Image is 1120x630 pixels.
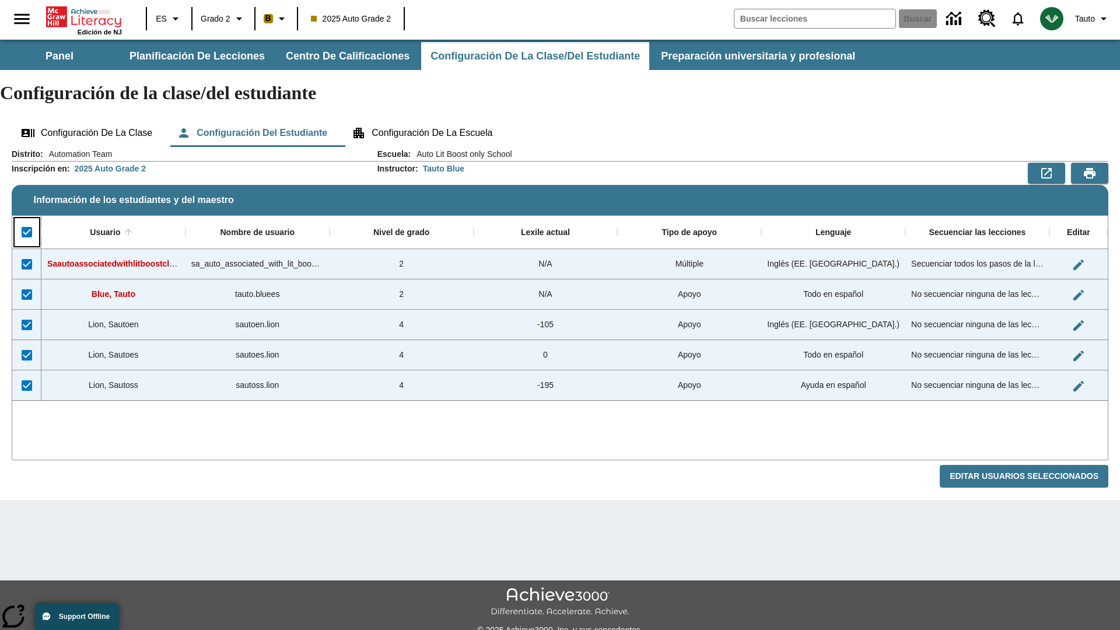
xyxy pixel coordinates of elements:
[12,119,1108,147] div: Configuración de la clase/del estudiante
[815,228,851,238] div: Lenguaje
[330,249,474,279] div: 2
[1067,228,1090,238] div: Editar
[474,370,618,401] div: -195
[474,340,618,370] div: 0
[491,587,629,617] img: Achieve3000 Differentiate Accelerate Achieve
[46,5,122,29] a: Portada
[761,370,905,401] div: Ayuda en español
[1067,283,1090,307] button: Editar Usuario
[474,279,618,310] div: N/A
[120,42,274,70] button: Planificación de lecciones
[1071,163,1108,184] button: Vista previa de impresión
[411,148,512,160] span: Auto Lit Boost only School
[311,13,391,25] span: 2025 Auto Grade 2
[12,119,162,147] button: Configuración de la clase
[905,310,1049,340] div: No secuenciar ninguna de las lecciones
[1067,344,1090,367] button: Editar Usuario
[89,350,139,359] span: Lion, Sautoes
[12,148,1108,488] div: Información de los estudiantes y del maestro
[1,42,118,70] button: Panel
[5,2,39,36] button: Abrir el menú lateral
[201,13,230,25] span: Grado 2
[905,279,1049,310] div: No secuenciar ninguna de las lecciones
[939,3,971,35] a: Centro de información
[1067,253,1090,276] button: Editar Usuario
[423,163,464,174] div: Tauto Blue
[185,370,330,401] div: sautoss.lion
[34,195,234,205] span: Información de los estudiantes y del maestro
[47,259,296,268] span: Saautoassociatedwithlitboostcl, Saautoassociatedwithlitboostcl
[75,163,146,174] div: 2025 Auto Grade 2
[220,228,295,238] div: Nombre de usuario
[617,340,761,370] div: Apoyo
[905,340,1049,370] div: No secuenciar ninguna de las lecciones
[761,340,905,370] div: Todo en español
[940,465,1108,488] button: Editar Usuarios Seleccionados
[373,228,429,238] div: Nivel de grado
[1028,163,1065,184] button: Exportar a CSV
[1070,8,1115,29] button: Perfil/Configuración
[1003,3,1033,34] a: Notificaciones
[905,249,1049,279] div: Secuenciar todos los pasos de la lección
[89,380,138,390] span: Lion, Sautoss
[1040,7,1063,30] img: avatar image
[661,228,717,238] div: Tipo de apoyo
[342,119,502,147] button: Configuración de la escuela
[330,279,474,310] div: 2
[377,149,411,159] h2: Escuela :
[1075,13,1095,25] span: Tauto
[617,249,761,279] div: Múltiple
[196,8,251,29] button: Grado: Grado 2, Elige un grado
[905,370,1049,401] div: No secuenciar ninguna de las lecciones
[92,289,135,299] span: Blue, Tauto
[617,370,761,401] div: Apoyo
[265,11,271,26] span: B
[761,249,905,279] div: Inglés (EE. UU.)
[185,310,330,340] div: sautoen.lion
[761,310,905,340] div: Inglés (EE. UU.)
[185,279,330,310] div: tauto.bluees
[617,279,761,310] div: Apoyo
[521,228,570,238] div: Lexile actual
[330,340,474,370] div: 4
[1067,314,1090,337] button: Editar Usuario
[929,228,1026,238] div: Secuenciar las lecciones
[35,603,119,630] button: Support Offline
[617,310,761,340] div: Apoyo
[59,612,110,621] span: Support Offline
[474,249,618,279] div: N/A
[156,13,167,25] span: ES
[276,42,419,70] button: Centro de calificaciones
[734,9,895,28] input: Buscar campo
[150,8,188,29] button: Lenguaje: ES, Selecciona un idioma
[12,164,70,174] h2: Inscripción en :
[78,29,122,36] span: Edición de NJ
[971,3,1003,34] a: Centro de recursos, Se abrirá en una pestaña nueva.
[90,228,120,238] div: Usuario
[474,310,618,340] div: -105
[761,279,905,310] div: Todo en español
[12,149,43,159] h2: Distrito :
[421,42,649,70] button: Configuración de la clase/del estudiante
[330,310,474,340] div: 4
[330,370,474,401] div: 4
[1033,3,1070,34] button: Escoja un nuevo avatar
[185,249,330,279] div: sa_auto_associated_with_lit_boost_classes
[377,164,418,174] h2: Instructor :
[185,340,330,370] div: sautoes.lion
[43,148,113,160] span: Automation Team
[1067,374,1090,398] button: Editar Usuario
[46,4,122,36] div: Portada
[259,8,293,29] button: Boost El color de la clase es anaranjado claro. Cambiar el color de la clase.
[652,42,864,70] button: Preparación universitaria y profesional
[88,320,138,329] span: Lion, Sautoen
[167,119,337,147] button: Configuración del estudiante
